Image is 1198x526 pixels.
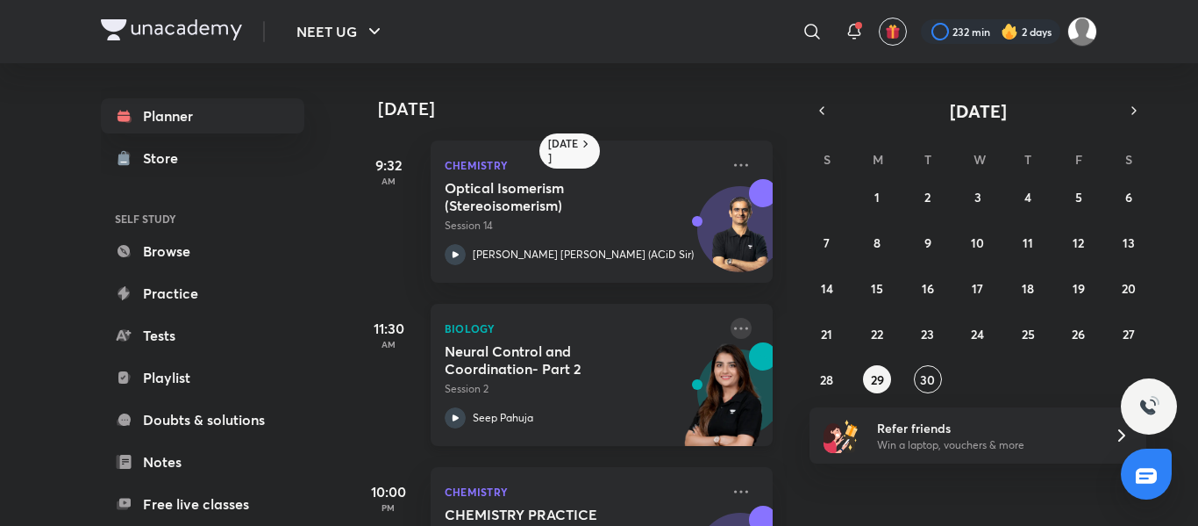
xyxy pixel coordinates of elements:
[101,141,304,176] a: Store
[1022,326,1035,342] abbr: September 25, 2025
[1122,280,1136,297] abbr: September 20, 2025
[863,183,891,211] button: September 1, 2025
[973,151,986,168] abbr: Wednesday
[1115,320,1143,348] button: September 27, 2025
[813,320,841,348] button: September 21, 2025
[473,247,694,263] p: [PERSON_NAME] [PERSON_NAME] (ACiD Sir)
[871,371,884,388] abbr: September 29, 2025
[1075,151,1082,168] abbr: Friday
[445,481,720,502] p: Chemistry
[879,18,907,46] button: avatar
[863,228,891,256] button: September 8, 2025
[950,99,1007,123] span: [DATE]
[877,419,1093,437] h6: Refer friends
[964,320,992,348] button: September 24, 2025
[101,444,304,479] a: Notes
[874,234,881,251] abbr: September 8, 2025
[824,151,831,168] abbr: Sunday
[101,19,242,45] a: Company Logo
[445,381,720,397] p: Session 2
[972,280,983,297] abbr: September 17, 2025
[353,339,424,349] p: AM
[871,326,883,342] abbr: September 22, 2025
[353,318,424,339] h5: 11:30
[445,218,720,234] p: Session 14
[1125,189,1132,205] abbr: September 6, 2025
[473,410,533,426] p: Seep Pahuja
[101,234,304,269] a: Browse
[813,274,841,302] button: September 14, 2025
[922,280,934,297] abbr: September 16, 2025
[877,437,1093,453] p: Win a laptop, vouchers & more
[863,365,891,393] button: September 29, 2025
[1072,326,1085,342] abbr: September 26, 2025
[813,365,841,393] button: September 28, 2025
[1024,151,1031,168] abbr: Thursday
[1022,280,1034,297] abbr: September 18, 2025
[1115,183,1143,211] button: September 6, 2025
[914,228,942,256] button: September 9, 2025
[445,318,720,339] p: Biology
[863,320,891,348] button: September 22, 2025
[1024,189,1031,205] abbr: September 4, 2025
[914,365,942,393] button: September 30, 2025
[676,342,773,464] img: unacademy
[101,19,242,40] img: Company Logo
[1014,228,1042,256] button: September 11, 2025
[1065,274,1093,302] button: September 19, 2025
[286,14,396,49] button: NEET UG
[1014,183,1042,211] button: September 4, 2025
[101,318,304,353] a: Tests
[101,98,304,133] a: Planner
[378,98,790,119] h4: [DATE]
[1065,320,1093,348] button: September 26, 2025
[1123,326,1135,342] abbr: September 27, 2025
[101,360,304,395] a: Playlist
[914,183,942,211] button: September 2, 2025
[445,342,663,378] h5: Neural Control and Coordination- Part 2
[1073,280,1085,297] abbr: September 19, 2025
[1138,396,1159,417] img: ttu
[1014,320,1042,348] button: September 25, 2025
[924,189,931,205] abbr: September 2, 2025
[874,189,880,205] abbr: September 1, 2025
[813,228,841,256] button: September 7, 2025
[974,189,981,205] abbr: September 3, 2025
[964,274,992,302] button: September 17, 2025
[971,234,984,251] abbr: September 10, 2025
[834,98,1122,123] button: [DATE]
[1065,183,1093,211] button: September 5, 2025
[548,137,579,165] h6: [DATE]
[1115,274,1143,302] button: September 20, 2025
[101,402,304,437] a: Doubts & solutions
[353,502,424,513] p: PM
[445,179,663,214] h5: Optical Isomerism (Stereoisomerism)
[445,155,720,176] p: Chemistry
[143,148,189,169] div: Store
[964,228,992,256] button: September 10, 2025
[821,326,832,342] abbr: September 21, 2025
[921,326,934,342] abbr: September 23, 2025
[924,234,931,251] abbr: September 9, 2025
[1125,151,1132,168] abbr: Saturday
[824,234,830,251] abbr: September 7, 2025
[101,486,304,522] a: Free live classes
[1067,17,1097,47] img: Amisha Rani
[820,371,833,388] abbr: September 28, 2025
[863,274,891,302] button: September 15, 2025
[824,418,859,453] img: referral
[353,176,424,186] p: AM
[871,280,883,297] abbr: September 15, 2025
[1014,274,1042,302] button: September 18, 2025
[964,183,992,211] button: September 3, 2025
[885,24,901,40] img: avatar
[1123,234,1135,251] abbr: September 13, 2025
[1023,234,1033,251] abbr: September 11, 2025
[1065,228,1093,256] button: September 12, 2025
[920,371,935,388] abbr: September 30, 2025
[101,276,304,311] a: Practice
[1073,234,1084,251] abbr: September 12, 2025
[821,280,833,297] abbr: September 14, 2025
[353,481,424,502] h5: 10:00
[1001,23,1018,40] img: streak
